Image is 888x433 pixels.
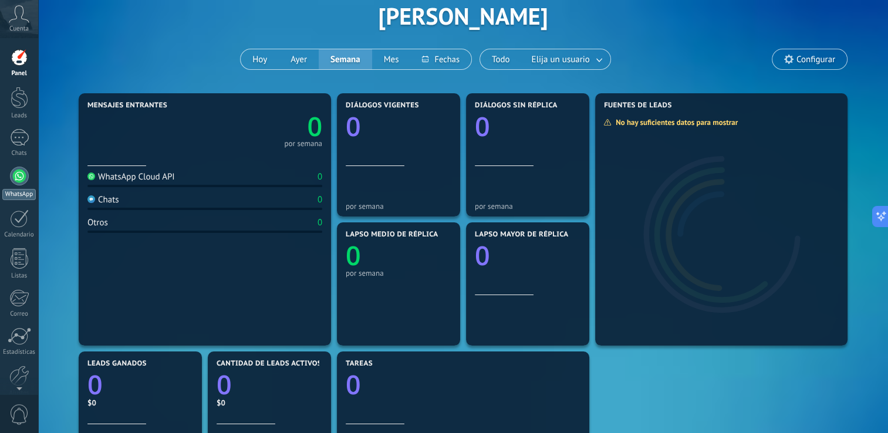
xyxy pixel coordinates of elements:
div: Leads [2,112,36,120]
div: No hay suficientes datos para mostrar [603,117,746,127]
a: 0 [217,367,322,402]
text: 0 [87,367,103,402]
div: $0 [87,398,193,408]
button: Todo [480,49,522,69]
text: 0 [346,109,361,144]
span: Lapso mayor de réplica [475,231,568,239]
div: Listas [2,272,36,280]
div: Panel [2,70,36,77]
div: Chats [87,194,119,205]
span: Leads ganados [87,360,147,368]
div: por semana [346,202,451,211]
button: Mes [372,49,411,69]
button: Elija un usuario [522,49,610,69]
button: Fechas [410,49,471,69]
button: Hoy [241,49,279,69]
div: 0 [318,171,322,182]
div: 0 [318,217,322,228]
div: Otros [87,217,108,228]
span: Fuentes de leads [604,102,672,110]
span: Cantidad de leads activos [217,360,322,368]
div: WhatsApp [2,189,36,200]
img: WhatsApp Cloud API [87,172,95,180]
span: Configurar [796,55,835,65]
button: Ayer [279,49,319,69]
div: WhatsApp Cloud API [87,171,175,182]
span: Lapso medio de réplica [346,231,438,239]
span: Diálogos sin réplica [475,102,558,110]
div: por semana [284,141,322,147]
span: Tareas [346,360,373,368]
div: Correo [2,310,36,318]
span: Mensajes entrantes [87,102,167,110]
div: Estadísticas [2,349,36,356]
span: Elija un usuario [529,52,592,67]
div: por semana [346,269,451,278]
span: Diálogos vigentes [346,102,419,110]
div: por semana [475,202,580,211]
text: 0 [346,367,361,402]
img: Chats [87,195,95,203]
text: 0 [475,109,490,144]
div: $0 [217,398,322,408]
a: 0 [87,367,193,402]
text: 0 [346,238,361,273]
button: Semana [319,49,372,69]
text: 0 [475,238,490,273]
text: 0 [217,367,232,402]
a: 0 [205,109,322,144]
div: Calendario [2,231,36,239]
span: Cuenta [9,25,29,33]
div: Chats [2,150,36,157]
a: 0 [346,367,580,402]
div: 0 [318,194,322,205]
text: 0 [307,109,322,144]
